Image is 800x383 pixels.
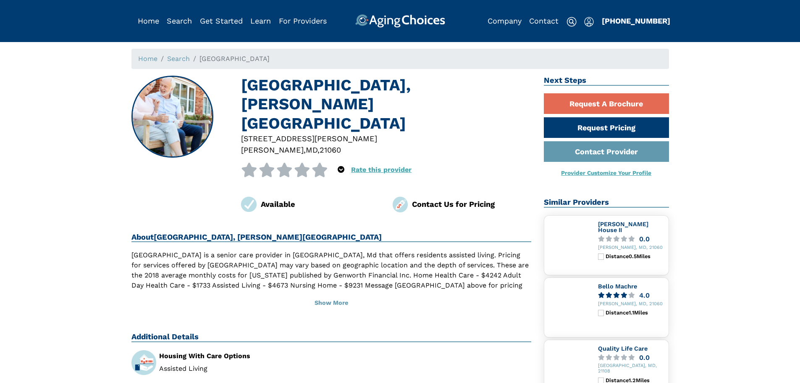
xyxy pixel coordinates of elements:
h1: [GEOGRAPHIC_DATA], [PERSON_NAME][GEOGRAPHIC_DATA] [241,76,531,133]
div: Popover trigger [584,14,594,28]
h2: Additional Details [131,332,532,342]
a: Quality Life Care [598,345,648,352]
h2: Similar Providers [544,198,669,208]
img: search-icon.svg [567,17,577,27]
a: Request A Brochure [544,93,669,114]
a: [PERSON_NAME] House II [598,221,648,233]
a: Contact [529,16,559,25]
span: , [304,145,306,154]
div: 21060 [320,144,341,156]
a: Contact Provider [544,141,669,162]
div: 4.0 [639,292,650,298]
a: Home [138,16,159,25]
button: Show More [131,294,532,312]
p: [GEOGRAPHIC_DATA] is a senior care provider in [GEOGRAPHIC_DATA], Md that offers residents assist... [131,250,532,301]
img: Pinewood Village, Glen Burnie MD [132,77,212,157]
h2: Next Steps [544,76,669,86]
a: Company [488,16,522,25]
div: 0.0 [639,354,650,361]
a: Get Started [200,16,243,25]
a: Learn [250,16,271,25]
a: Search [167,16,192,25]
div: [PERSON_NAME], MD, 21060 [598,245,665,251]
a: 4.0 [598,292,665,298]
div: 0.0 [639,236,650,242]
a: Rate this provider [351,166,412,174]
div: Distance 0.5 Miles [606,254,665,259]
span: MD [306,145,317,154]
a: 0.0 [598,354,665,361]
div: Popover trigger [167,14,192,28]
h2: About [GEOGRAPHIC_DATA], [PERSON_NAME][GEOGRAPHIC_DATA] [131,232,532,243]
span: [GEOGRAPHIC_DATA] [199,55,270,63]
a: Provider Customize Your Profile [561,169,651,176]
a: Search [167,55,190,63]
div: Popover trigger [338,163,344,177]
a: Home [138,55,157,63]
img: AgingChoices [355,14,445,28]
div: Contact Us for Pricing [412,198,531,210]
a: Request Pricing [544,117,669,138]
div: [STREET_ADDRESS][PERSON_NAME] [241,133,531,144]
span: [PERSON_NAME] [241,145,304,154]
div: Housing With Care Options [159,353,325,359]
div: [GEOGRAPHIC_DATA], MD, 21108 [598,363,665,374]
li: Assisted Living [159,365,325,372]
a: For Providers [279,16,327,25]
div: Available [261,198,380,210]
img: user-icon.svg [584,17,594,27]
a: Bello Machre [598,283,637,290]
span: , [317,145,320,154]
a: [PHONE_NUMBER] [602,16,670,25]
nav: breadcrumb [131,49,669,69]
div: Distance 1.1 Miles [606,310,665,316]
div: [PERSON_NAME], MD, 21060 [598,301,665,307]
a: 0.0 [598,236,665,242]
